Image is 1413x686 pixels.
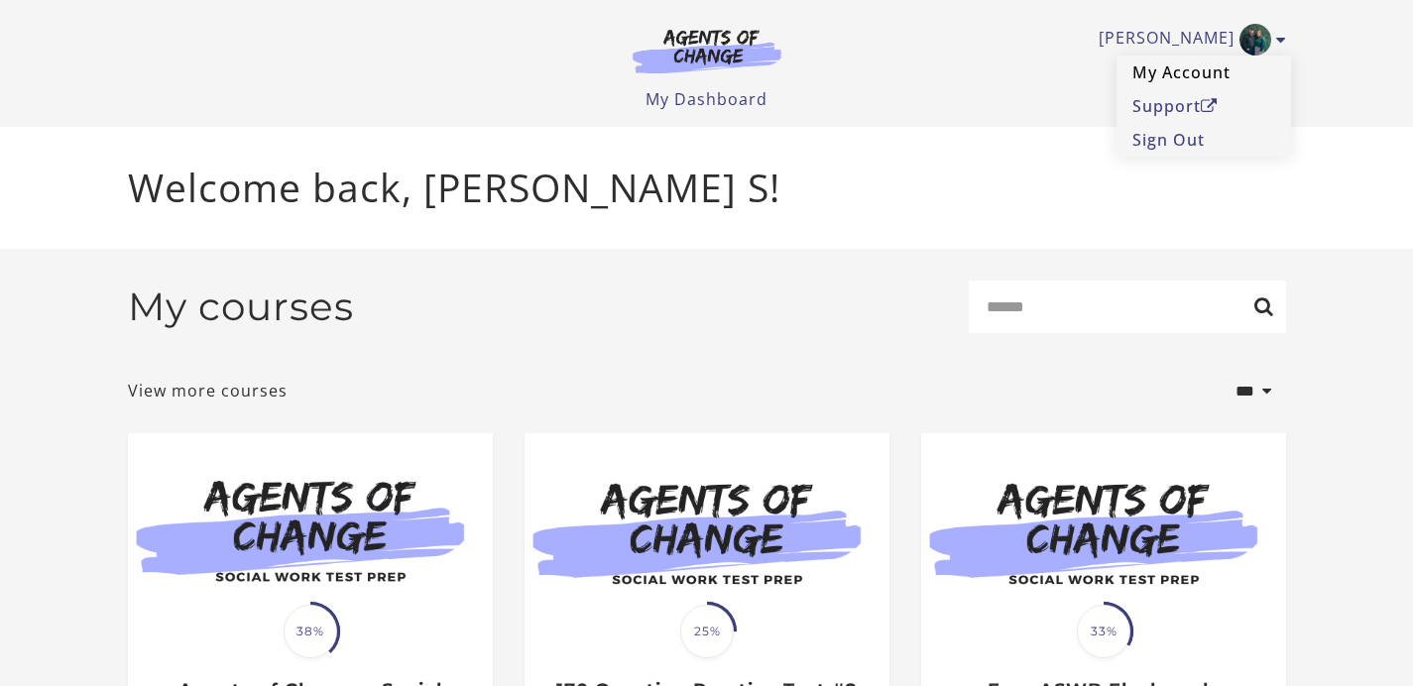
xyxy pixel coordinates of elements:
[1077,605,1130,658] span: 33%
[1099,24,1276,56] a: Toggle menu
[612,28,802,73] img: Agents of Change Logo
[1201,98,1218,114] i: Open in a new window
[1117,123,1291,157] a: Sign Out
[1117,89,1291,123] a: SupportOpen in a new window
[284,605,337,658] span: 38%
[680,605,734,658] span: 25%
[128,379,288,402] a: View more courses
[1117,56,1291,89] a: My Account
[128,159,1286,217] p: Welcome back, [PERSON_NAME] S!
[128,284,354,330] h2: My courses
[646,88,767,110] a: My Dashboard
